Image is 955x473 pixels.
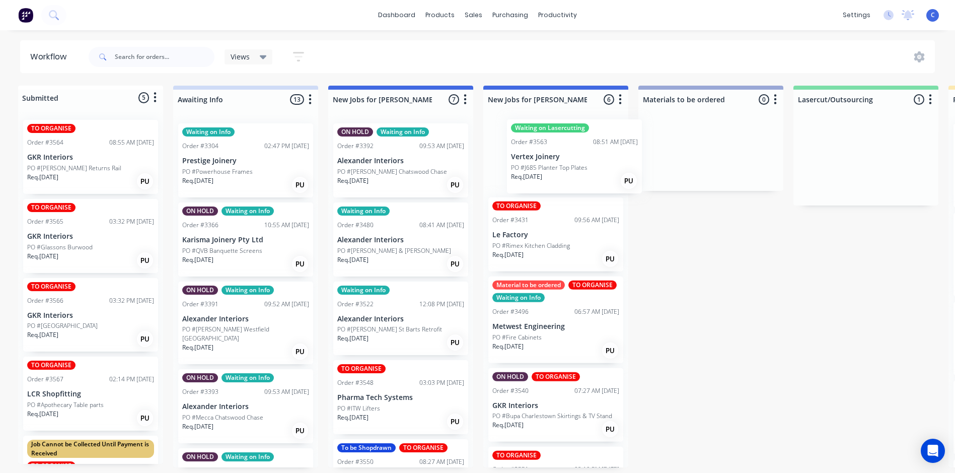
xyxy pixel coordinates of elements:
[449,94,459,105] span: 7
[921,439,945,463] div: Open Intercom Messenger
[914,94,924,105] span: 1
[138,92,149,103] span: 5
[460,8,487,23] div: sales
[487,8,533,23] div: purchasing
[333,94,432,105] input: Enter column name…
[838,8,875,23] div: settings
[20,93,58,103] div: Submitted
[643,94,742,105] input: Enter column name…
[488,94,587,105] input: Enter column name…
[759,94,769,105] span: 0
[420,8,460,23] div: products
[798,94,897,105] input: Enter column name…
[604,94,614,105] span: 6
[178,94,277,105] input: Enter column name…
[115,47,214,67] input: Search for orders...
[18,8,33,23] img: Factory
[290,94,304,105] span: 13
[931,11,935,20] span: C
[533,8,582,23] div: productivity
[231,51,250,62] span: Views
[373,8,420,23] a: dashboard
[30,51,71,63] div: Workflow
